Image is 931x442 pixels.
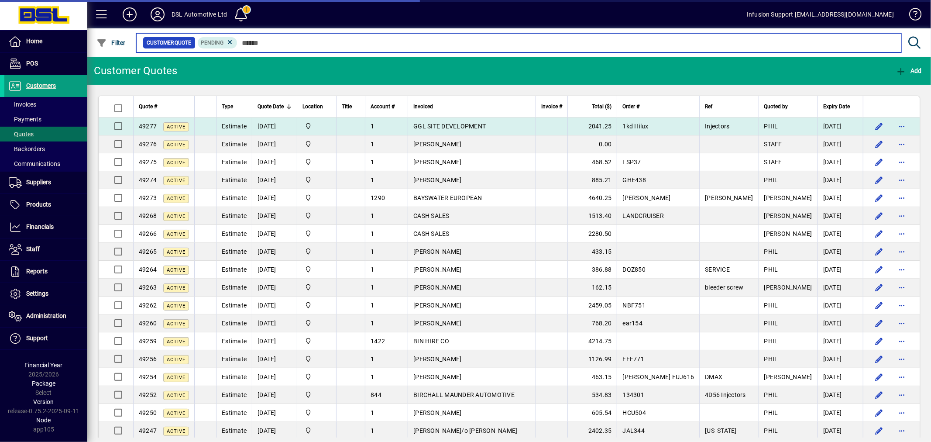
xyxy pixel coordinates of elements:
span: Estimate [222,159,247,166]
span: STAFF [764,141,782,148]
span: [PERSON_NAME] [413,302,461,309]
span: GGL SITE DEVELOPMENT [413,123,486,130]
a: Invoices [4,97,87,112]
button: Edit [872,245,886,259]
button: Edit [872,388,886,402]
span: 1 [371,266,374,273]
span: 1 [371,123,374,130]
span: 49247 [139,427,157,434]
span: [PERSON_NAME] [413,176,461,183]
span: Estimate [222,176,247,183]
span: Estimate [222,356,247,363]
span: Active [167,357,186,363]
div: Quote # [139,102,189,111]
span: 49273 [139,194,157,201]
span: Active [167,375,186,380]
span: 1 [371,284,374,291]
a: Staff [4,238,87,260]
div: Order # [622,102,694,111]
div: Account # [371,102,402,111]
span: [PERSON_NAME] [413,356,461,363]
td: 4214.75 [567,332,617,350]
span: 1 [371,302,374,309]
span: 49256 [139,356,157,363]
span: 844 [371,391,381,398]
td: [DATE] [252,350,297,368]
span: Estimate [222,266,247,273]
span: Estimate [222,302,247,309]
span: Injectors [705,123,729,130]
button: More options [895,280,909,294]
span: Estimate [222,320,247,327]
td: [DATE] [252,243,297,261]
button: More options [895,334,909,348]
td: [DATE] [818,171,863,189]
span: 134301 [622,391,644,398]
span: 1422 [371,338,385,345]
td: 534.83 [567,386,617,404]
td: 386.88 [567,261,617,279]
td: [DATE] [818,261,863,279]
span: Estimate [222,373,247,380]
span: PHIL [764,248,778,255]
span: Node [37,417,51,424]
span: Staff [26,245,40,252]
td: 1126.99 [567,350,617,368]
td: [DATE] [818,350,863,368]
span: Central [302,157,331,167]
button: More options [895,352,909,366]
td: 2459.05 [567,297,617,314]
button: Edit [872,209,886,223]
button: More options [895,209,909,223]
span: [PERSON_NAME] [413,266,461,273]
td: [DATE] [252,404,297,422]
span: Financial Year [25,362,63,369]
button: Edit [872,316,886,330]
span: Support [26,335,48,342]
span: Central [302,336,331,346]
span: Customer Quote [147,38,192,47]
span: 49264 [139,266,157,273]
span: Payments [9,116,41,123]
td: 4640.25 [567,189,617,207]
td: [DATE] [818,243,863,261]
button: Edit [872,155,886,169]
a: Backorders [4,142,87,156]
span: Customers [26,82,56,89]
span: [PERSON_NAME] [622,194,670,201]
td: [DATE] [818,368,863,386]
span: Estimate [222,338,247,345]
span: [PERSON_NAME] [705,194,753,201]
td: 885.21 [567,171,617,189]
span: FEF771 [622,356,644,363]
span: [PERSON_NAME] [764,373,812,380]
button: More options [895,262,909,276]
span: [PERSON_NAME] FUJ616 [622,373,694,380]
span: Active [167,393,186,398]
span: 49254 [139,373,157,380]
span: Active [167,321,186,327]
button: More options [895,424,909,438]
a: Communications [4,156,87,171]
div: Quoted by [764,102,812,111]
span: Active [167,142,186,148]
span: Settings [26,290,48,297]
span: 49263 [139,284,157,291]
td: [DATE] [818,207,863,225]
td: [DATE] [818,153,863,171]
span: Central [302,139,331,149]
td: [DATE] [252,189,297,207]
span: [PERSON_NAME] [413,320,461,327]
button: Edit [872,424,886,438]
span: Central [302,408,331,418]
a: POS [4,53,87,75]
span: LANDCRUISER [622,212,664,219]
span: Type [222,102,233,111]
td: [DATE] [252,261,297,279]
span: Communications [9,160,60,167]
span: Active [167,267,186,273]
span: Pending [201,40,224,46]
span: PHIL [764,391,778,398]
td: [DATE] [252,332,297,350]
td: [DATE] [252,207,297,225]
